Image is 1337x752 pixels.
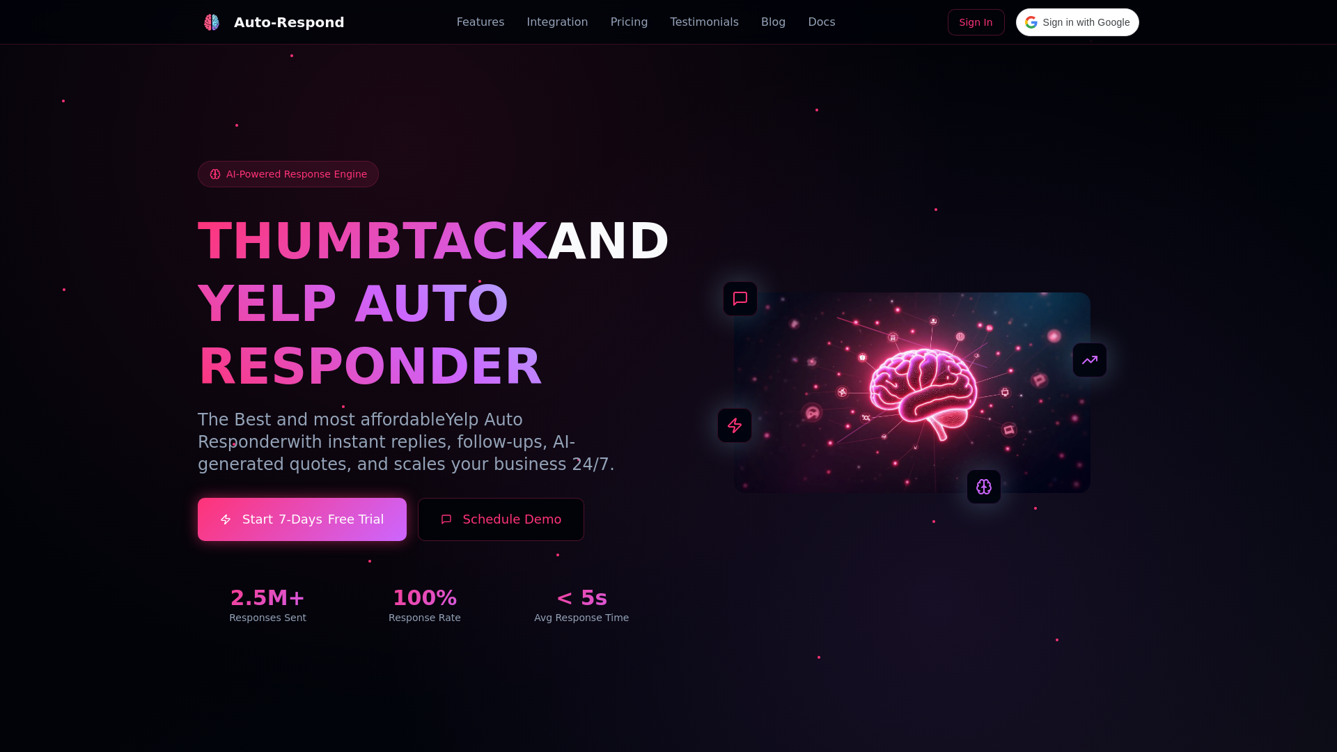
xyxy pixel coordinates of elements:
img: AI Neural Network Brain [734,292,1090,493]
a: Start7-DaysFree Trial [198,498,407,541]
h1: YELP AUTO RESPONDER [198,272,652,398]
div: Avg Response Time [512,611,652,625]
a: Sign In [948,9,1005,36]
a: Integration [526,14,588,31]
span: Yelp Auto Responder [198,410,523,452]
div: Sign in with Google [1016,8,1139,36]
div: < 5s [512,586,652,611]
span: AND [547,212,670,270]
div: Auto-Respond [234,13,345,32]
a: Docs [808,14,835,31]
div: 2.5M+ [198,586,338,611]
span: Sign in with Google [1043,15,1130,30]
div: Response Rate [354,611,494,625]
a: Testimonials [671,14,740,31]
img: Auto-Respond Logo [203,14,220,31]
p: The Best and most affordable with instant replies, follow-ups, AI-generated quotes, and scales yo... [198,409,652,476]
button: Schedule Demo [418,498,585,541]
a: Auto-Respond LogoAuto-Respond [198,8,345,36]
span: THUMBTACK [198,212,547,270]
span: 7-Days [279,510,322,529]
a: Blog [761,14,785,31]
div: 100% [354,586,494,611]
span: AI-Powered Response Engine [226,167,367,181]
a: Pricing [611,14,648,31]
a: Features [457,14,505,31]
div: Responses Sent [198,611,338,625]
